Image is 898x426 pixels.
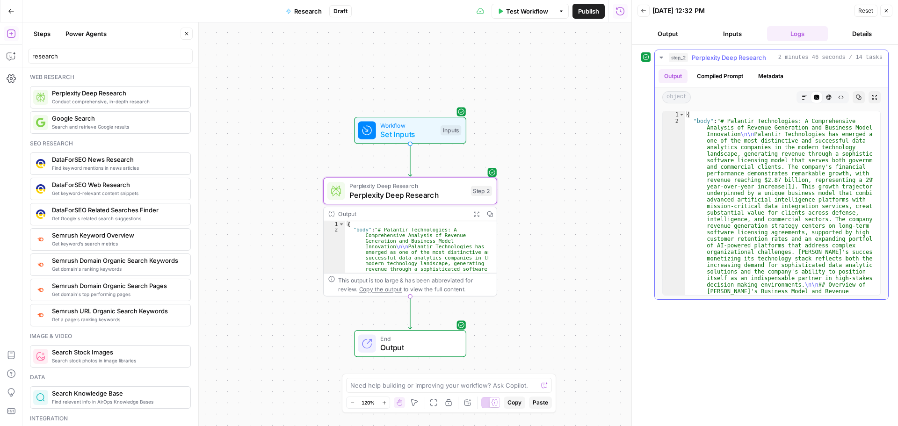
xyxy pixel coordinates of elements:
[854,5,877,17] button: Reset
[324,221,345,227] div: 1
[52,389,183,398] span: Search Knowledge Base
[380,334,456,343] span: End
[578,7,599,16] span: Publish
[52,123,183,130] span: Search and retrieve Google results
[679,111,684,118] span: Toggle code folding, rows 1 through 23
[52,180,183,189] span: DataForSEO Web Research
[323,178,497,296] div: Perplexity Deep ResearchPerplexity Deep ResearchStep 2Output{ "body":"# Palantir Technologies: A ...
[52,240,183,247] span: Get keyword’s search metrics
[52,155,183,164] span: DataForSEO News Research
[533,398,548,407] span: Paste
[36,235,45,243] img: v3j4otw2j2lxnxfkcl44e66h4fup
[52,316,183,323] span: Get a page’s ranking keywords
[506,7,548,16] span: Test Workflow
[52,281,183,290] span: Semrush Domain Organic Search Pages
[655,50,888,65] button: 2 minutes 46 seconds / 14 tasks
[30,373,191,382] div: Data
[36,311,45,319] img: ey5lt04xp3nqzrimtu8q5fsyor3u
[492,4,554,19] button: Test Workflow
[637,26,698,41] button: Output
[52,231,183,240] span: Semrush Keyword Overview
[691,69,749,83] button: Compiled Prompt
[52,189,183,197] span: Get keyword-relevant content snippets
[408,144,412,177] g: Edge from start to step_2
[280,4,327,19] button: Research
[507,398,521,407] span: Copy
[52,256,183,265] span: Semrush Domain Organic Search Keywords
[52,114,183,123] span: Google Search
[655,65,888,299] div: 2 minutes 46 seconds / 14 tasks
[36,184,45,194] img: 3hnddut9cmlpnoegpdll2wmnov83
[30,73,191,81] div: Web research
[52,215,183,222] span: Get Google's related search suggestions
[669,53,688,62] span: step_2
[52,398,183,405] span: Find relevant info in AirOps Knowledge Bases
[659,69,688,83] button: Output
[359,286,402,292] span: Copy the output
[663,111,685,118] div: 1
[753,69,789,83] button: Metadata
[362,399,375,406] span: 120%
[52,347,183,357] span: Search Stock Images
[767,26,828,41] button: Logs
[52,98,183,105] span: Conduct comprehensive, in-depth research
[323,117,497,144] div: WorkflowSet InputsInputs
[338,209,466,218] div: Output
[380,342,456,353] span: Output
[333,7,348,15] span: Draft
[36,209,45,219] img: 9u0p4zbvbrir7uayayktvs1v5eg0
[338,276,492,294] div: This output is too large & has been abbreviated for review. to view the full content.
[30,332,191,340] div: Image & video
[441,125,461,136] div: Inputs
[52,306,183,316] span: Semrush URL Organic Search Keywords
[858,7,873,15] span: Reset
[60,26,112,41] button: Power Agents
[572,4,605,19] button: Publish
[380,129,436,140] span: Set Inputs
[504,397,525,409] button: Copy
[529,397,552,409] button: Paste
[832,26,892,41] button: Details
[323,330,497,357] div: EndOutput
[52,357,183,364] span: Search stock photos in image libraries
[408,296,412,329] g: Edge from step_2 to end
[52,205,183,215] span: DataForSEO Related Searches Finder
[380,121,436,130] span: Workflow
[778,53,883,62] span: 2 minutes 46 seconds / 14 tasks
[52,290,183,298] span: Get domain's top performing pages
[32,51,188,61] input: Search steps
[36,286,45,294] img: otu06fjiulrdwrqmbs7xihm55rg9
[692,53,766,62] span: Perplexity Deep Research
[471,186,492,196] div: Step 2
[36,260,45,268] img: p4kt2d9mz0di8532fmfgvfq6uqa0
[349,181,466,190] span: Perplexity Deep Research
[662,91,691,103] span: object
[52,164,183,172] span: Find keyword mentions in news articles
[30,139,191,148] div: Seo research
[294,7,322,16] span: Research
[36,159,45,168] img: vjoh3p9kohnippxyp1brdnq6ymi1
[28,26,56,41] button: Steps
[52,88,183,98] span: Perplexity Deep Research
[702,26,763,41] button: Inputs
[52,265,183,273] span: Get domain's ranking keywords
[30,414,191,423] div: Integration
[338,221,344,227] span: Toggle code folding, rows 1 through 3
[349,189,466,201] span: Perplexity Deep Research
